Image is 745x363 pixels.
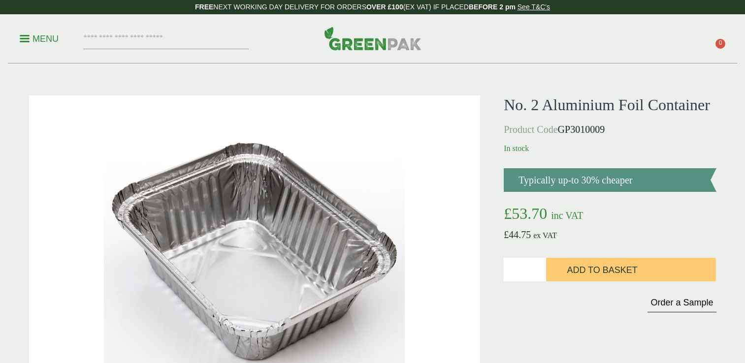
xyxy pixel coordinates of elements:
strong: FREE [195,3,213,11]
a: Menu [20,33,59,43]
h1: No. 2 Aluminium Foil Container [504,95,716,114]
bdi: 53.70 [504,205,547,222]
span: ex VAT [533,231,557,240]
button: Add to Basket [546,258,716,281]
span: Product Code [504,124,557,135]
span: £ [504,205,512,222]
strong: OVER £100 [366,3,403,11]
span: inc VAT [551,210,583,221]
button: Order a Sample [648,297,716,312]
bdi: 44.75 [504,229,531,240]
p: Menu [20,33,59,45]
span: 0 [715,39,725,49]
p: GP3010009 [504,122,716,137]
span: Add to Basket [567,265,637,276]
img: GreenPak Supplies [324,27,421,50]
p: In stock [504,143,716,154]
span: £ [504,229,509,240]
span: Order a Sample [650,298,713,307]
a: See T&C's [518,3,550,11]
strong: BEFORE 2 pm [469,3,516,11]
